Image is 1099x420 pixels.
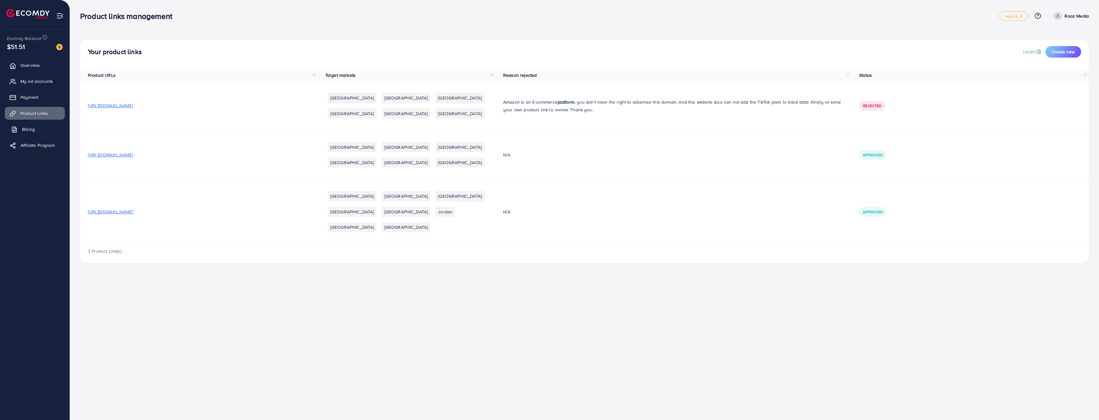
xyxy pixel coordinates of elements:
[1045,46,1081,58] button: Create new
[20,78,53,84] span: My ad accounts
[435,207,455,217] li: Jordan
[328,207,377,217] li: [GEOGRAPHIC_DATA]
[88,209,133,215] span: [URL][DOMAIN_NAME]
[435,157,484,168] li: [GEOGRAPHIC_DATA]
[382,207,431,217] li: [GEOGRAPHIC_DATA]
[382,93,431,103] li: [GEOGRAPHIC_DATA]
[5,91,65,104] a: Payment
[1023,48,1043,55] a: Learn
[382,142,431,152] li: [GEOGRAPHIC_DATA]
[435,191,484,201] li: [GEOGRAPHIC_DATA]
[88,48,142,56] h4: Your product links
[382,191,431,201] li: [GEOGRAPHIC_DATA]
[863,209,883,215] span: Approved
[328,108,377,119] li: [GEOGRAPHIC_DATA]
[435,108,484,119] li: [GEOGRAPHIC_DATA]
[382,222,431,232] li: [GEOGRAPHIC_DATA]
[5,59,65,72] a: Overview
[1072,391,1094,415] iframe: Chat
[56,44,63,50] img: image
[503,209,511,215] span: N/A
[1052,49,1075,55] span: Create new
[328,222,377,232] li: [GEOGRAPHIC_DATA]
[503,98,844,114] p: Amazon is an E-commerce , you don't have the right to advertise this domain. And this website als...
[503,152,511,158] span: N/A
[503,72,537,78] span: Reason rejected
[1064,12,1089,20] p: Rooz Media
[20,94,38,100] span: Payment
[435,142,484,152] li: [GEOGRAPHIC_DATA]
[382,108,431,119] li: [GEOGRAPHIC_DATA]
[328,93,377,103] li: [GEOGRAPHIC_DATA]
[5,139,65,152] a: Affiliate Program
[557,99,574,105] strong: platform
[328,191,377,201] li: [GEOGRAPHIC_DATA]
[328,157,377,168] li: [GEOGRAPHIC_DATA]
[435,93,484,103] li: [GEOGRAPHIC_DATA]
[7,35,42,42] span: Ecomdy Balance
[56,12,64,20] img: menu
[80,12,177,21] h3: Product links management
[20,142,55,148] span: Affiliate Program
[88,72,116,78] span: Product URLs
[863,103,881,108] span: Rejected
[1005,14,1022,18] span: regular_4
[5,107,65,120] a: Product Links
[88,102,133,109] span: [URL][DOMAIN_NAME]
[5,75,65,88] a: My ad accounts
[325,72,356,78] span: Target markets
[88,248,121,254] span: 3 Product Link(s)
[1051,12,1089,20] a: Rooz Media
[999,11,1028,21] a: regular_4
[88,152,133,158] span: [URL][DOMAIN_NAME]
[863,152,883,158] span: Approved
[5,123,65,136] a: Billing
[382,157,431,168] li: [GEOGRAPHIC_DATA]
[7,42,25,51] span: $51.51
[20,62,40,68] span: Overview
[328,142,377,152] li: [GEOGRAPHIC_DATA]
[859,72,872,78] span: Status
[20,110,48,116] span: Product Links
[22,126,35,132] span: Billing
[6,9,50,19] img: logo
